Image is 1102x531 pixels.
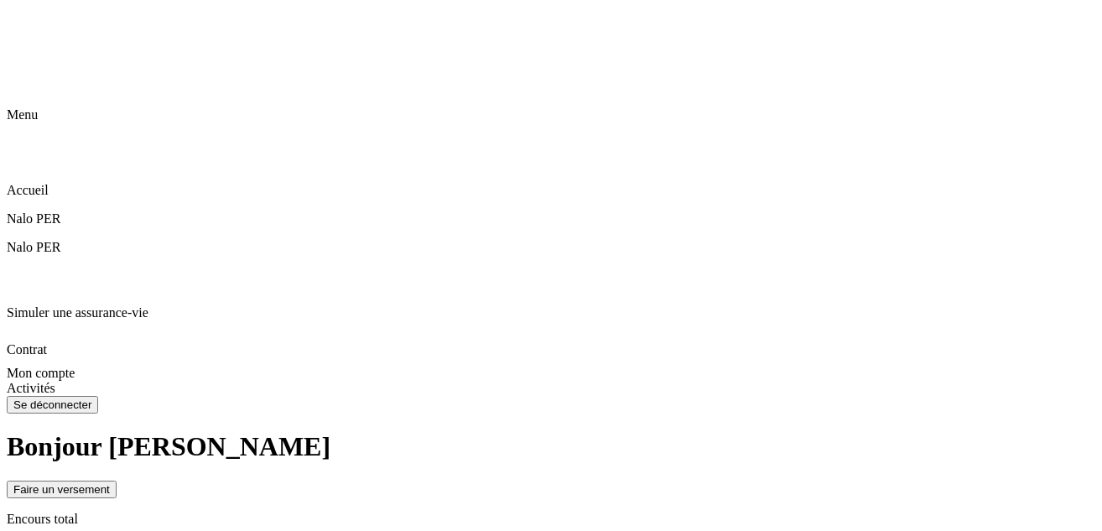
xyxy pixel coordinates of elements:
div: Simuler une assurance-vie [7,268,1095,320]
p: Accueil [7,183,1095,198]
p: Nalo PER [7,240,1095,255]
div: Faire un versement [13,483,110,496]
div: Accueil [7,146,1095,198]
span: Mon compte [7,366,75,380]
h1: Bonjour [PERSON_NAME] [7,431,1095,462]
span: Menu [7,107,38,122]
span: Contrat [7,342,47,357]
div: Se déconnecter [13,398,91,411]
p: Nalo PER [7,211,1095,226]
span: Activités [7,381,55,395]
p: Encours total [7,512,1095,527]
button: Se déconnecter [7,396,98,414]
button: Faire un versement [7,481,117,498]
p: Simuler une assurance-vie [7,305,1095,320]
